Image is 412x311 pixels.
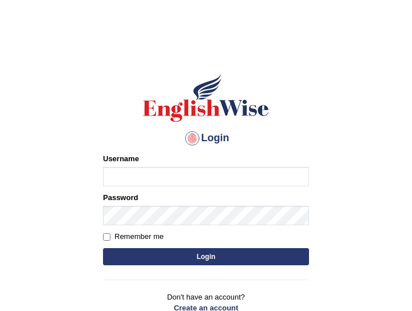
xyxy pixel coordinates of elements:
[103,233,110,241] input: Remember me
[103,248,309,265] button: Login
[103,129,309,147] h4: Login
[141,72,271,123] img: Logo of English Wise sign in for intelligent practice with AI
[103,231,164,242] label: Remember me
[103,153,139,164] label: Username
[103,192,138,203] label: Password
